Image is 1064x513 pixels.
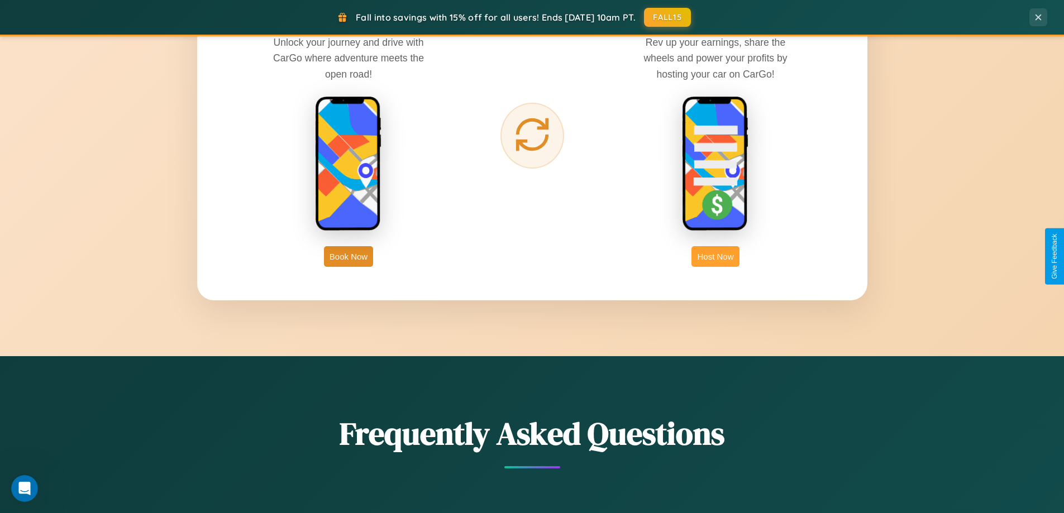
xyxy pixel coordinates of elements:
button: Book Now [324,246,373,267]
img: rent phone [315,96,382,232]
h2: Frequently Asked Questions [197,412,867,455]
iframe: Intercom live chat [11,475,38,502]
button: FALL15 [644,8,691,27]
button: Host Now [691,246,739,267]
p: Unlock your journey and drive with CarGo where adventure meets the open road! [265,35,432,81]
div: Give Feedback [1051,234,1058,279]
img: host phone [682,96,749,232]
span: Fall into savings with 15% off for all users! Ends [DATE] 10am PT. [356,12,636,23]
p: Rev up your earnings, share the wheels and power your profits by hosting your car on CarGo! [632,35,799,81]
